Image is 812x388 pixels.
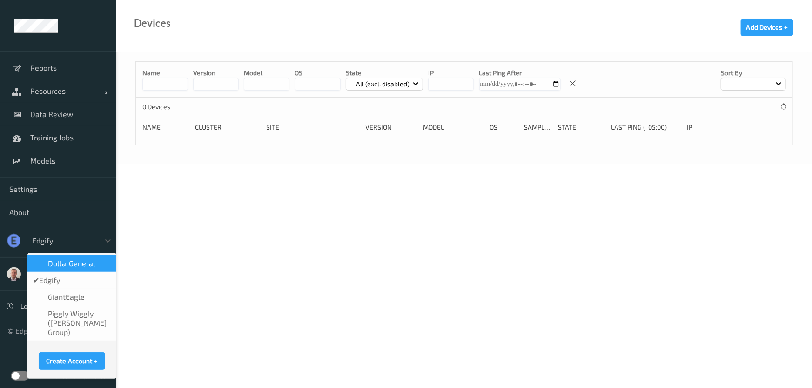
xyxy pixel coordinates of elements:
[611,123,680,132] div: Last Ping (-05:00)
[428,68,474,78] p: IP
[295,68,341,78] p: OS
[687,123,742,132] div: ip
[134,19,171,28] div: Devices
[366,123,416,132] div: version
[244,68,289,78] p: model
[142,102,212,112] p: 0 Devices
[490,123,517,132] div: OS
[195,123,260,132] div: Cluster
[193,68,239,78] p: version
[741,19,793,36] button: Add Devices +
[142,123,188,132] div: Name
[524,123,552,132] div: Samples
[346,68,423,78] p: State
[353,79,413,89] p: All (excl. disabled)
[267,123,359,132] div: Site
[142,68,188,78] p: Name
[721,68,786,78] p: Sort by
[423,123,483,132] div: Model
[479,68,561,78] p: Last Ping After
[558,123,604,132] div: State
